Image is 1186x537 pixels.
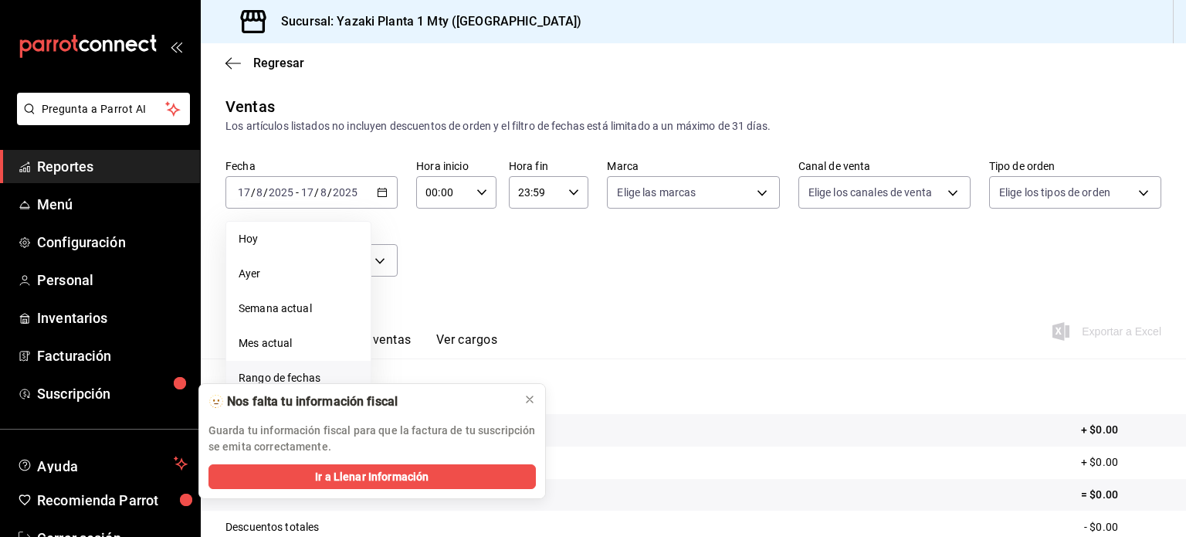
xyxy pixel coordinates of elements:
label: Fecha [225,161,398,172]
span: Ayer [239,266,358,282]
label: Canal de venta [798,161,971,172]
input: ---- [268,186,294,199]
span: Hoy [239,231,358,247]
button: Ver ventas [351,332,412,359]
label: Hora fin [509,161,589,172]
span: Facturación [37,345,188,366]
input: -- [320,186,327,199]
div: Ventas [225,95,275,118]
label: Hora inicio [416,161,496,172]
span: Elige los tipos de orden [999,185,1110,200]
button: Ver cargos [436,332,498,359]
h3: Sucursal: Yazaki Planta 1 Mty ([GEOGRAPHIC_DATA]) [269,12,581,31]
label: Marca [607,161,779,172]
span: Regresar [253,56,304,70]
span: Personal [37,270,188,291]
span: Mes actual [239,335,358,352]
p: Guarda tu información fiscal para que la factura de tu suscripción se emita correctamente. [208,423,536,455]
button: Regresar [225,56,304,70]
p: Descuentos totales [225,519,319,535]
span: Ir a Llenar Información [315,469,429,485]
a: Pregunta a Parrot AI [11,112,190,128]
input: -- [237,186,251,199]
input: -- [300,186,314,199]
div: 🫥 Nos falta tu información fiscal [208,393,511,410]
input: -- [256,186,263,199]
span: Semana actual [239,301,358,317]
div: navigation tabs [250,332,497,359]
p: + $0.00 [1081,422,1161,438]
p: - $0.00 [1084,519,1161,535]
p: + $0.00 [1081,454,1161,471]
span: - [296,186,299,199]
span: Pregunta a Parrot AI [42,101,166,117]
p: = $0.00 [1081,487,1161,503]
label: Tipo de orden [989,161,1161,172]
span: Suscripción [37,383,188,404]
input: ---- [332,186,358,199]
span: / [251,186,256,199]
span: Elige las marcas [617,185,696,200]
button: Ir a Llenar Información [208,464,536,489]
div: Los artículos listados no incluyen descuentos de orden y el filtro de fechas está limitado a un m... [225,118,1161,134]
span: / [314,186,319,199]
span: Inventarios [37,308,188,328]
span: Recomienda Parrot [37,490,188,511]
span: Menú [37,194,188,215]
button: Pregunta a Parrot AI [17,93,190,125]
span: / [327,186,332,199]
span: Ayuda [37,454,168,473]
span: Configuración [37,232,188,253]
span: Elige los canales de venta [808,185,932,200]
span: Reportes [37,156,188,177]
button: open_drawer_menu [170,40,182,53]
p: Resumen [225,377,1161,396]
span: Rango de fechas [239,370,358,386]
span: / [263,186,268,199]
